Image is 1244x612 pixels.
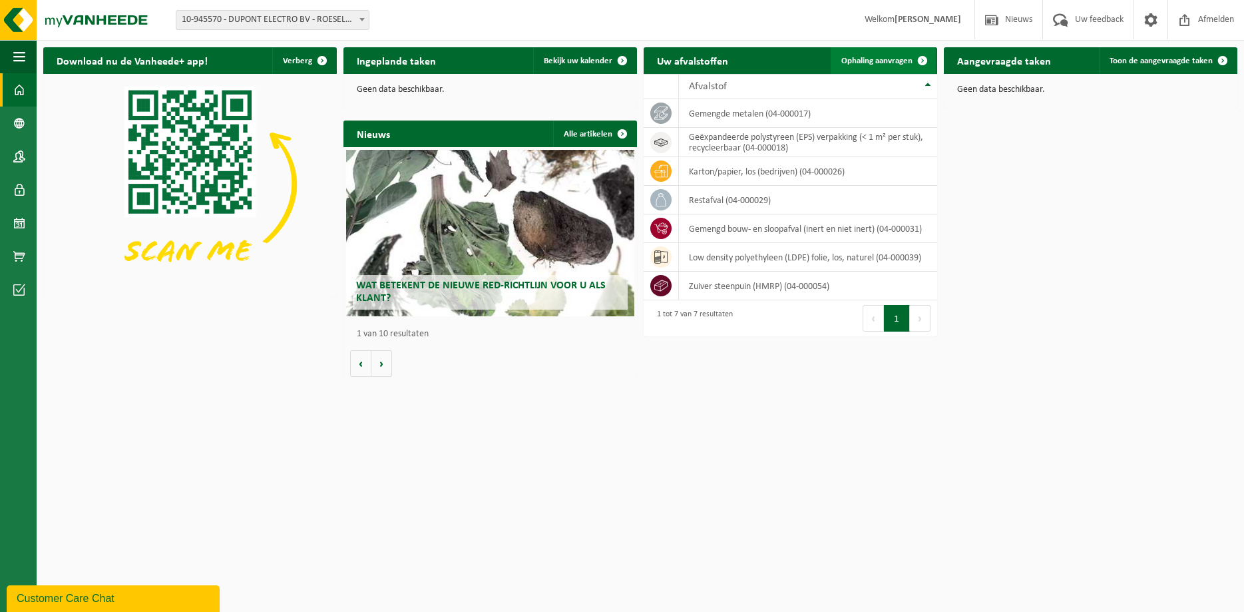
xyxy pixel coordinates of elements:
[644,47,741,73] h2: Uw afvalstoffen
[350,350,371,377] button: Vorige
[346,150,634,316] a: Wat betekent de nieuwe RED-richtlijn voor u als klant?
[679,157,937,186] td: karton/papier, los (bedrijven) (04-000026)
[944,47,1064,73] h2: Aangevraagde taken
[679,272,937,300] td: zuiver steenpuin (HMRP) (04-000054)
[533,47,636,74] a: Bekijk uw kalender
[1110,57,1213,65] span: Toon de aangevraagde taken
[957,85,1224,95] p: Geen data beschikbaar.
[356,280,606,304] span: Wat betekent de nieuwe RED-richtlijn voor u als klant?
[863,305,884,332] button: Previous
[343,121,403,147] h2: Nieuws
[679,128,937,157] td: geëxpandeerde polystyreen (EPS) verpakking (< 1 m² per stuk), recycleerbaar (04-000018)
[679,243,937,272] td: low density polyethyleen (LDPE) folie, los, naturel (04-000039)
[841,57,913,65] span: Ophaling aanvragen
[7,583,222,612] iframe: chat widget
[679,214,937,243] td: gemengd bouw- en sloopafval (inert en niet inert) (04-000031)
[1099,47,1236,74] a: Toon de aangevraagde taken
[910,305,931,332] button: Next
[895,15,961,25] strong: [PERSON_NAME]
[176,10,369,30] span: 10-945570 - DUPONT ELECTRO BV - ROESELARE
[679,186,937,214] td: restafval (04-000029)
[884,305,910,332] button: 1
[283,57,312,65] span: Verberg
[272,47,335,74] button: Verberg
[43,74,337,294] img: Download de VHEPlus App
[650,304,733,333] div: 1 tot 7 van 7 resultaten
[43,47,221,73] h2: Download nu de Vanheede+ app!
[357,330,630,339] p: 1 van 10 resultaten
[544,57,612,65] span: Bekijk uw kalender
[371,350,392,377] button: Volgende
[689,81,727,92] span: Afvalstof
[553,121,636,147] a: Alle artikelen
[176,11,369,29] span: 10-945570 - DUPONT ELECTRO BV - ROESELARE
[357,85,624,95] p: Geen data beschikbaar.
[831,47,936,74] a: Ophaling aanvragen
[343,47,449,73] h2: Ingeplande taken
[679,99,937,128] td: gemengde metalen (04-000017)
